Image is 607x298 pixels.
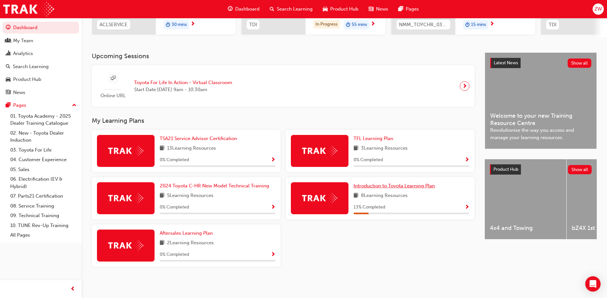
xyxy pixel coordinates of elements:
a: search-iconSearch Learning [265,3,318,16]
a: 05. Sales [8,165,79,175]
span: Show Progress [271,157,276,163]
a: Latest NewsShow allWelcome to your new Training Resource CentreRevolutionise the way you access a... [485,52,597,149]
img: Trak [302,146,337,156]
span: book-icon [160,145,164,153]
span: 15 mins [471,21,486,28]
button: Show Progress [271,251,276,259]
h3: My Learning Plans [92,117,475,124]
a: My Team [3,35,79,47]
span: Product Hub [493,167,518,172]
div: My Team [13,37,33,44]
a: Latest NewsShow all [490,58,591,68]
span: 0 % Completed [160,204,189,211]
a: 02. New - Toyota Dealer Induction [8,128,79,145]
span: Welcome to your new Training Resource Centre [490,112,591,127]
span: 2 Learning Resources [167,239,214,247]
span: Toyota For Life In Action - Virtual Classroom [134,79,232,86]
a: 06. Electrification (EV & Hybrid) [8,174,79,191]
a: 09. Technical Training [8,211,79,221]
span: Introduction to Toyota Learning Plan [354,183,435,189]
span: 3 Learning Resources [361,145,408,153]
span: Show Progress [465,157,469,163]
span: TFL Learning Plan [354,136,393,141]
span: Search Learning [277,5,313,13]
span: Online URL [97,92,129,99]
span: 2024 Toyota C-HR New Model Technical Training [160,183,269,189]
button: Pages [3,99,79,111]
span: NMM_TOYCHR_032024_MODULE_1 [399,21,448,28]
span: chart-icon [6,51,11,57]
img: Trak [302,193,337,203]
a: guage-iconDashboard [223,3,265,16]
span: guage-icon [228,5,233,13]
span: duration-icon [346,21,350,29]
span: duration-icon [465,21,470,29]
a: TSA21 Service Advisor Certification [160,135,240,142]
img: Trak [108,193,143,203]
button: Show Progress [271,203,276,211]
span: 5 Learning Resources [167,192,213,200]
a: Product Hub [3,74,79,85]
span: 30 mins [172,21,187,28]
span: book-icon [160,192,164,200]
span: guage-icon [6,25,11,31]
span: 8 Learning Resources [361,192,408,200]
button: Show Progress [465,203,469,211]
span: 0 % Completed [160,251,189,258]
span: TDI [549,21,556,28]
div: Analytics [13,50,33,57]
a: Online URLToyota For Life In Action - Virtual ClassroomStart Date:[DATE] 9am - 10:30am [97,70,469,102]
a: 2024 Toyota C-HR New Model Technical Training [160,182,272,190]
span: Dashboard [235,5,260,13]
span: search-icon [270,5,274,13]
button: Show Progress [465,156,469,164]
a: pages-iconPages [393,3,424,16]
span: next-icon [462,82,467,90]
span: next-icon [371,21,375,27]
span: News [376,5,388,13]
span: Show Progress [271,205,276,210]
div: Product Hub [13,76,41,83]
span: news-icon [6,90,11,96]
span: Show Progress [271,252,276,258]
a: Product HubShow all [490,164,592,175]
span: sessionType_ONLINE_URL-icon [111,74,116,82]
span: duration-icon [166,21,170,29]
span: news-icon [369,5,373,13]
a: 07. Parts21 Certification [8,191,79,201]
div: Pages [13,102,26,109]
span: Pages [406,5,419,13]
div: Search Learning [13,63,49,70]
a: Dashboard [3,22,79,34]
a: 08. Service Training [8,201,79,211]
span: car-icon [323,5,328,13]
a: Analytics [3,48,79,59]
span: TDI [249,21,257,28]
span: next-icon [190,21,195,27]
span: Start Date: [DATE] 9am - 10:30am [134,86,232,93]
span: 4x4 and Towing [490,224,561,232]
span: ZW [595,5,602,13]
span: pages-icon [6,103,11,108]
button: ZW [593,4,604,15]
span: 55 mins [352,21,367,28]
img: Trak [108,146,143,156]
span: book-icon [160,239,164,247]
img: Trak [3,2,54,16]
h3: Upcoming Sessions [92,52,475,60]
span: 13 % Completed [354,204,385,211]
button: Show all [568,59,592,68]
span: 0 % Completed [354,156,383,164]
span: 13 Learning Resources [167,145,216,153]
a: Aftersales Learning Plan [160,230,215,237]
a: News [3,87,79,98]
span: Revolutionise the way you access and manage your learning resources. [490,127,591,141]
span: Show Progress [465,205,469,210]
span: Aftersales Learning Plan [160,230,213,236]
span: book-icon [354,192,358,200]
span: book-icon [354,145,358,153]
button: DashboardMy TeamAnalyticsSearch LearningProduct HubNews [3,20,79,99]
a: car-iconProduct Hub [318,3,363,16]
